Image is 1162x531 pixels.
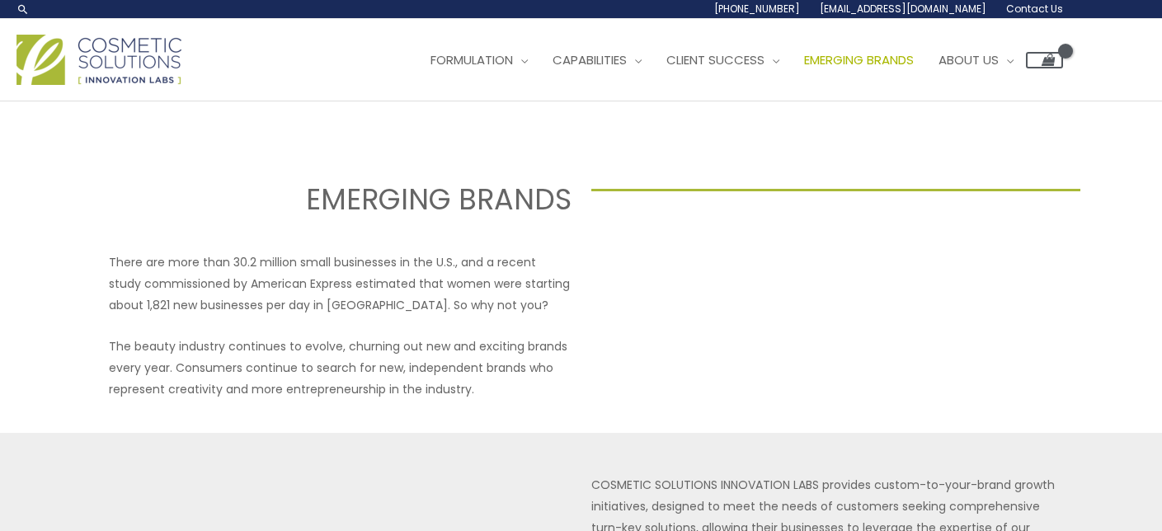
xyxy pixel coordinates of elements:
p: The beauty industry continues to evolve, churning out new and exciting brands every year. Consume... [109,336,572,400]
img: Cosmetic Solutions Logo [16,35,181,85]
span: Client Success [666,51,764,68]
nav: Site Navigation [406,35,1063,85]
p: There are more than 30.2 million small businesses in the U.S., and a recent study commissioned by... [109,251,572,316]
a: Formulation [418,35,540,85]
a: Client Success [654,35,792,85]
span: Capabilities [553,51,627,68]
h2: EMERGING BRANDS [82,181,572,219]
span: [PHONE_NUMBER] [714,2,800,16]
span: Contact Us [1006,2,1063,16]
span: [EMAIL_ADDRESS][DOMAIN_NAME] [820,2,986,16]
a: View Shopping Cart, empty [1026,52,1063,68]
span: Formulation [430,51,513,68]
a: About Us [926,35,1026,85]
a: Search icon link [16,2,30,16]
span: About Us [939,51,999,68]
a: Capabilities [540,35,654,85]
a: Emerging Brands [792,35,926,85]
span: Emerging Brands [804,51,914,68]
